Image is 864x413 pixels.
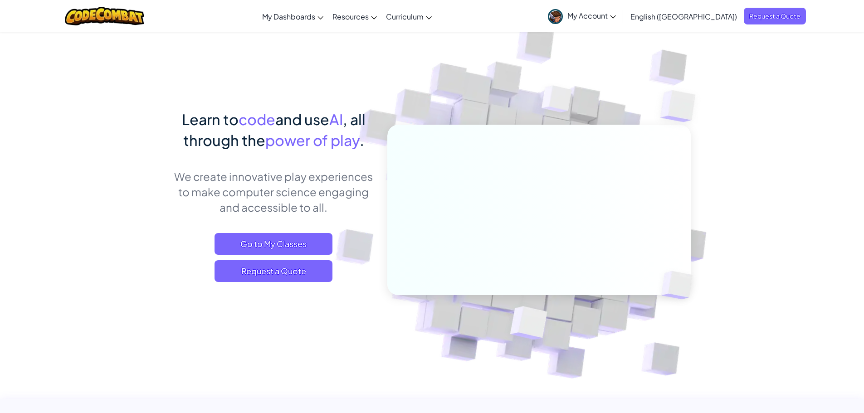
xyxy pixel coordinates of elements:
span: code [239,110,275,128]
a: Resources [328,4,381,29]
span: and use [275,110,329,128]
span: Curriculum [386,12,424,21]
p: We create innovative play experiences to make computer science engaging and accessible to all. [174,169,374,215]
span: power of play [265,131,360,149]
span: Learn to [182,110,239,128]
span: My Account [567,11,616,20]
img: Overlap cubes [488,287,569,362]
span: AI [329,110,343,128]
a: Request a Quote [215,260,332,282]
img: Overlap cubes [642,68,721,145]
a: English ([GEOGRAPHIC_DATA]) [626,4,742,29]
span: Resources [332,12,369,21]
img: avatar [548,9,563,24]
img: Overlap cubes [524,68,590,135]
a: Go to My Classes [215,233,332,255]
a: My Dashboards [258,4,328,29]
span: . [360,131,364,149]
a: Curriculum [381,4,436,29]
a: My Account [543,2,620,30]
img: CodeCombat logo [65,7,144,25]
span: My Dashboards [262,12,315,21]
img: Overlap cubes [646,252,714,318]
span: English ([GEOGRAPHIC_DATA]) [630,12,737,21]
a: Request a Quote [744,8,806,24]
